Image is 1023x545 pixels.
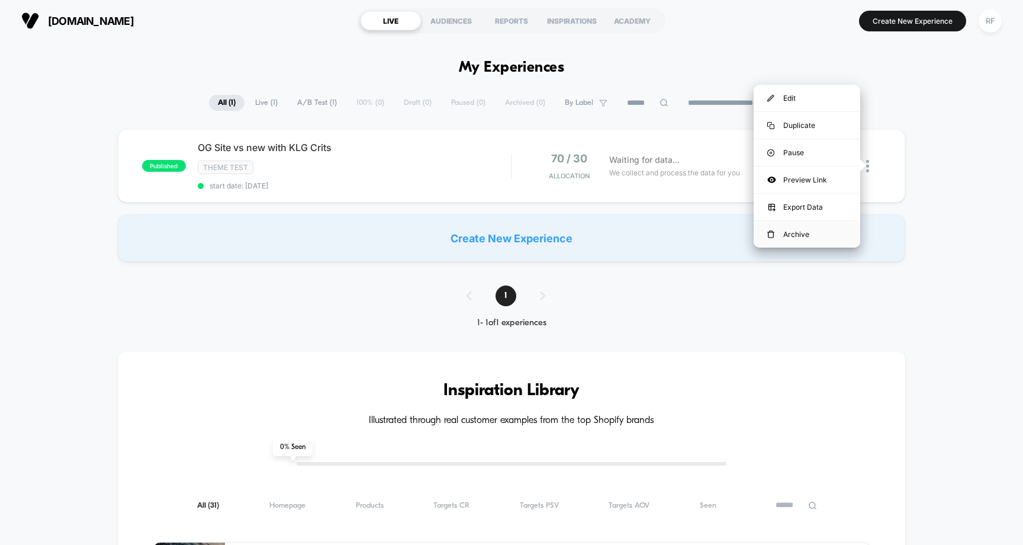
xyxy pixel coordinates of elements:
div: Pause [754,139,860,166]
span: 1 [496,286,516,306]
span: OG Site vs new with KLG Crits [198,142,511,153]
span: All ( 1 ) [209,95,245,111]
span: Products [356,501,384,510]
img: Visually logo [21,12,39,30]
span: ( 31 ) [208,502,219,509]
button: Play, NEW DEMO 2025-VEED.mp4 [247,133,275,161]
div: Duration [382,272,413,285]
button: RF [975,9,1005,33]
button: Create New Experience [859,11,966,31]
span: Homepage [269,501,305,510]
div: Export Data [754,194,860,220]
span: By Label [565,98,593,107]
div: Create New Experience [118,214,906,262]
span: We collect and process the data for you [609,167,740,178]
span: published [142,160,186,172]
div: 1 - 1 of 1 experiences [455,318,569,328]
img: menu [767,149,774,156]
div: Duplicate [754,112,860,139]
button: Play, NEW DEMO 2025-VEED.mp4 [6,269,25,288]
input: Volume [436,273,472,284]
div: Preview Link [754,166,860,193]
h1: My Experiences [459,59,565,76]
img: menu [767,230,774,239]
span: 70 / 30 [551,152,587,165]
div: AUDIENCES [421,11,481,30]
h4: Illustrated through real customer examples from the top Shopify brands [153,415,870,427]
span: Targets AOV [609,501,649,510]
h3: Inspiration Library [153,381,870,400]
span: [DOMAIN_NAME] [48,15,134,27]
img: menu [767,122,774,129]
button: [DOMAIN_NAME] [18,11,137,30]
span: Theme Test [198,161,253,174]
div: LIVE [361,11,421,30]
span: Seen [700,501,716,510]
span: All [197,501,219,510]
span: Targets CR [433,501,469,510]
div: INSPIRATIONS [542,11,602,30]
div: Edit [754,85,860,111]
span: start date: [DATE] [198,181,511,190]
span: 0 % Seen [273,438,313,456]
div: ACADEMY [602,11,662,30]
span: Waiting for data... [609,153,680,166]
input: Seek [9,253,515,264]
div: RF [979,9,1002,33]
span: Live ( 1 ) [246,95,287,111]
img: menu [767,95,774,102]
span: Allocation [549,172,590,180]
div: Current time [353,272,380,285]
span: Targets PSV [520,501,559,510]
div: Archive [754,221,860,248]
img: close [866,160,869,172]
div: REPORTS [481,11,542,30]
span: A/B Test ( 1 ) [288,95,346,111]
